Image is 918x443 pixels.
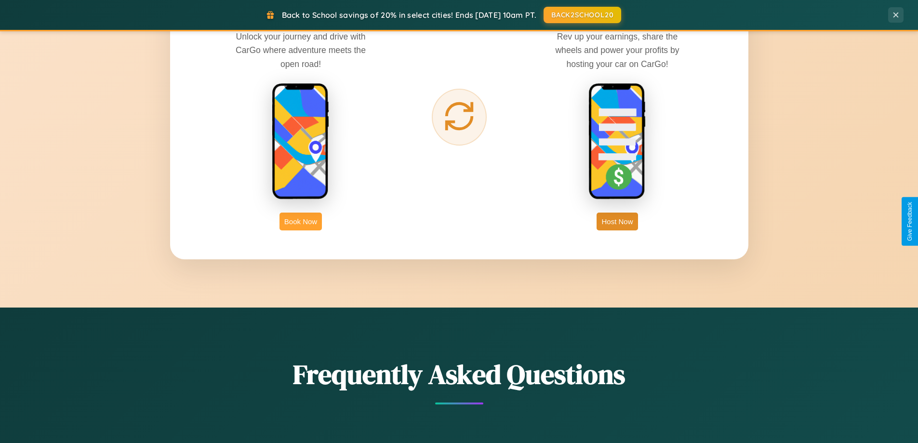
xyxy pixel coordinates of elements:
[170,356,748,393] h2: Frequently Asked Questions
[544,7,621,23] button: BACK2SCHOOL20
[228,30,373,70] p: Unlock your journey and drive with CarGo where adventure meets the open road!
[279,213,322,230] button: Book Now
[597,213,638,230] button: Host Now
[545,30,690,70] p: Rev up your earnings, share the wheels and power your profits by hosting your car on CarGo!
[272,83,330,201] img: rent phone
[588,83,646,201] img: host phone
[906,202,913,241] div: Give Feedback
[282,10,536,20] span: Back to School savings of 20% in select cities! Ends [DATE] 10am PT.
